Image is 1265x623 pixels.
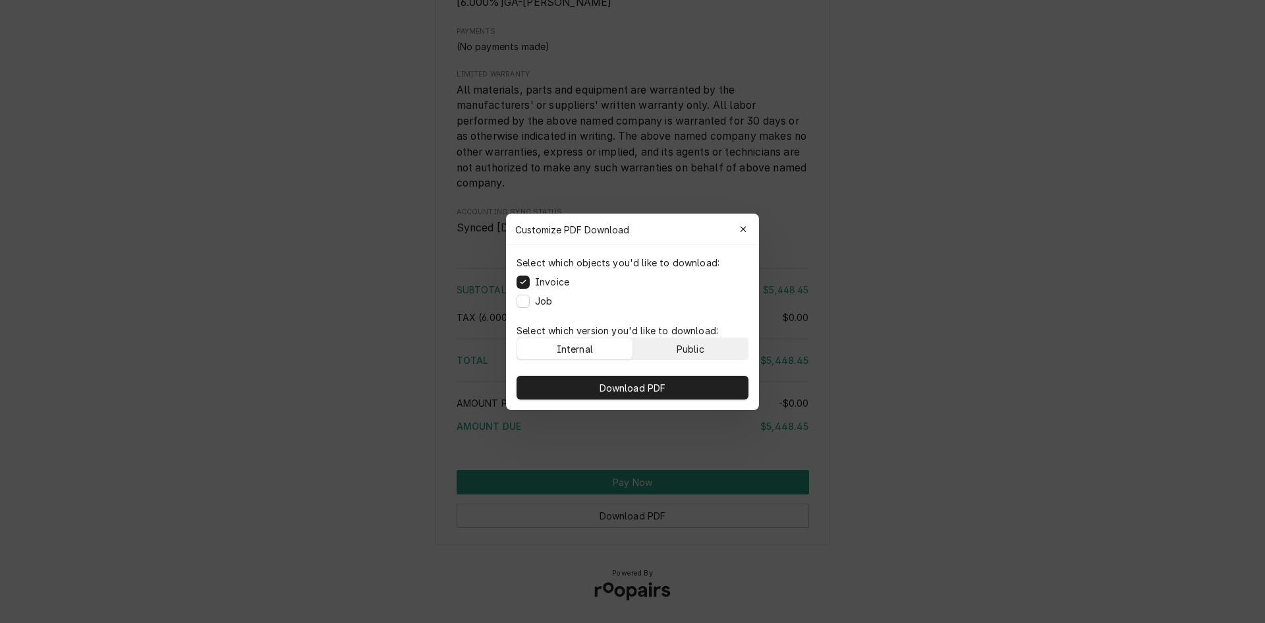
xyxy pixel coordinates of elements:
[517,324,748,338] p: Select which version you'd like to download:
[506,214,759,245] div: Customize PDF Download
[517,376,748,400] button: Download PDF
[517,256,719,270] p: Select which objects you'd like to download:
[557,341,593,355] div: Internal
[535,294,552,308] label: Job
[597,380,669,394] span: Download PDF
[535,275,569,289] label: Invoice
[677,341,704,355] div: Public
